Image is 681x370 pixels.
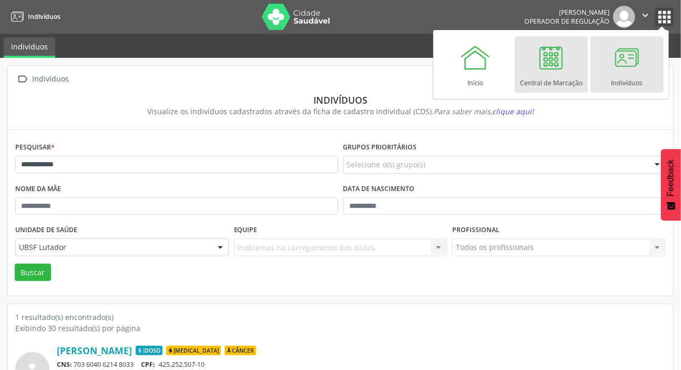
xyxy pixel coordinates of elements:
[666,159,676,196] span: Feedback
[524,17,609,26] span: Operador de regulação
[31,72,71,87] div: Indivíduos
[234,222,258,238] label: Equipe
[591,36,664,93] a: Indivíduos
[19,242,207,253] span: UBSF Lutador
[141,360,156,369] span: CPF:
[343,139,417,156] label: Grupos prioritários
[515,36,588,93] a: Central de Marcação
[15,139,55,156] label: Pesquisar
[166,346,221,355] span: [MEDICAL_DATA]
[23,94,658,106] div: Indivíduos
[15,312,666,323] div: 1 resultado(s) encontrado(s)
[15,222,77,238] label: Unidade de saúde
[225,346,256,355] span: Câncer
[15,181,61,197] label: Nome da mãe
[15,264,51,282] button: Buscar
[23,106,658,117] div: Visualize os indivíduos cadastrados através da ficha de cadastro individual (CDS).
[661,149,681,221] button: Feedback - Mostrar pesquisa
[524,8,609,17] div: [PERSON_NAME]
[15,72,71,87] a:  Indivíduos
[57,360,72,369] span: CNS:
[57,345,132,356] a: [PERSON_NAME]
[28,12,60,21] span: Indivíduos
[343,181,415,197] label: Data de nascimento
[613,6,635,28] img: img
[15,72,31,87] i: 
[15,323,666,334] div: Exibindo 30 resultado(s) por página
[452,222,500,238] label: Profissional
[347,159,426,170] span: Selecione o(s) grupo(s)
[7,8,60,25] a: Indivíduos
[439,36,512,93] a: Início
[57,360,666,369] div: 703 6040 6214 8033
[655,8,674,26] button: apps
[492,106,534,116] span: clique aqui!
[635,6,655,28] button: 
[434,106,534,116] i: Para saber mais,
[639,9,651,21] i: 
[4,37,55,58] a: Indivíduos
[136,346,162,355] span: Idoso
[159,360,205,369] span: 425.252.507-10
